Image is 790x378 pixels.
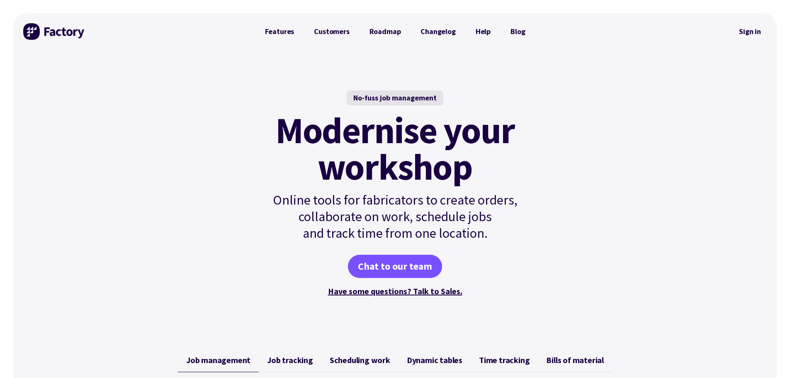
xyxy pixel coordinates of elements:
span: Job tracking [267,355,313,365]
img: Factory [23,23,85,40]
span: Scheduling work [330,355,390,365]
span: Dynamic tables [407,355,462,365]
a: Roadmap [360,23,411,40]
a: Features [255,23,304,40]
div: No-fuss job management [347,90,443,105]
a: Sign in [733,22,767,41]
span: Job management [186,355,250,365]
nav: Secondary Navigation [733,22,767,41]
p: Online tools for fabricators to create orders, collaborate on work, schedule jobs and track time ... [255,192,535,241]
a: Help [466,23,501,40]
a: Customers [304,23,359,40]
mark: Modernise your workshop [275,112,515,185]
a: Blog [501,23,535,40]
a: Chat to our team [348,255,442,278]
span: Bills of material [546,355,604,365]
nav: Primary Navigation [255,23,535,40]
a: Changelog [411,23,465,40]
span: Time tracking [479,355,530,365]
a: Have some questions? Talk to Sales. [328,286,462,296]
